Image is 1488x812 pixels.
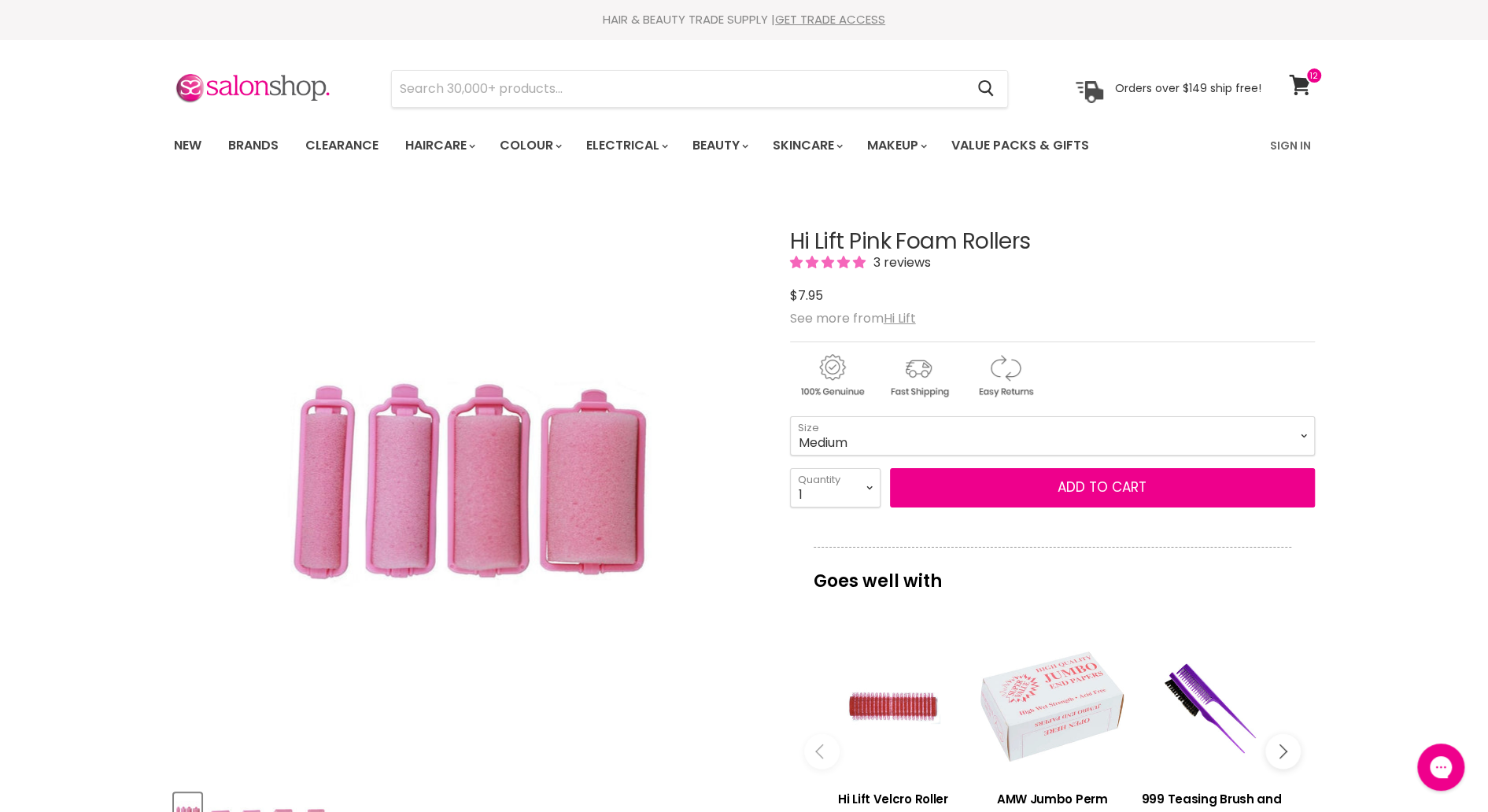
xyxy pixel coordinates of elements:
[162,123,1181,168] ul: Main menu
[761,129,852,162] a: Skincare
[790,468,881,507] select: Quantity
[392,71,966,107] input: Search
[162,129,213,162] a: New
[154,12,1335,28] div: HAIR & BEAUTY TRADE SUPPLY |
[963,352,1047,400] img: returns.gif
[154,123,1335,168] nav: Main
[294,129,390,162] a: Clearance
[174,190,762,778] div: Hi Lift Pink Foam Rollers image. Click or Scroll to Zoom.
[1058,478,1146,496] span: Add to cart
[216,129,290,162] a: Brands
[574,129,678,162] a: Electrical
[391,70,1008,108] form: Product
[1115,81,1261,95] p: Orders over $149 ship free!
[775,11,885,28] a: GET TRADE ACCESS
[966,71,1007,107] button: Search
[790,253,869,271] span: 5.00 stars
[1409,738,1472,796] iframe: Gorgias live chat messenger
[855,129,936,162] a: Makeup
[940,129,1101,162] a: Value Packs & Gifts
[790,230,1315,254] h1: Hi Lift Pink Foam Rollers
[790,286,823,304] span: $7.95
[681,129,758,162] a: Beauty
[814,547,1291,599] p: Goes well with
[488,129,571,162] a: Colour
[790,309,916,327] span: See more from
[869,253,931,271] span: 3 reviews
[822,790,965,808] h3: Hi Lift Velcro Roller
[790,352,873,400] img: genuine.gif
[877,352,960,400] img: shipping.gif
[1261,129,1320,162] a: Sign In
[890,468,1315,507] button: Add to cart
[884,309,916,327] a: Hi Lift
[393,129,485,162] a: Haircare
